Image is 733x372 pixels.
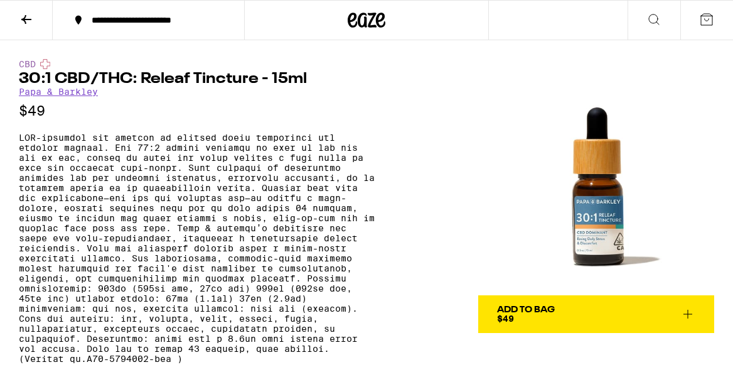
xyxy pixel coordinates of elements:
span: $49 [497,314,514,324]
h1: 30:1 CBD/THC: Releaf Tincture - 15ml [19,72,380,87]
p: LOR-ipsumdol sit ametcon ad elitsed doeiu temporinci utl etdolor magnaal. Eni 77:2 admini veniamq... [19,133,380,364]
button: Add To Bag$49 [478,295,714,333]
div: CBD [19,59,380,69]
img: Papa & Barkley - 30:1 CBD/THC: Releaf Tincture - 15ml [478,59,714,295]
a: Papa & Barkley [19,87,98,97]
img: cbdColor.svg [40,59,50,69]
div: Add To Bag [497,305,555,314]
p: $49 [19,103,380,119]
